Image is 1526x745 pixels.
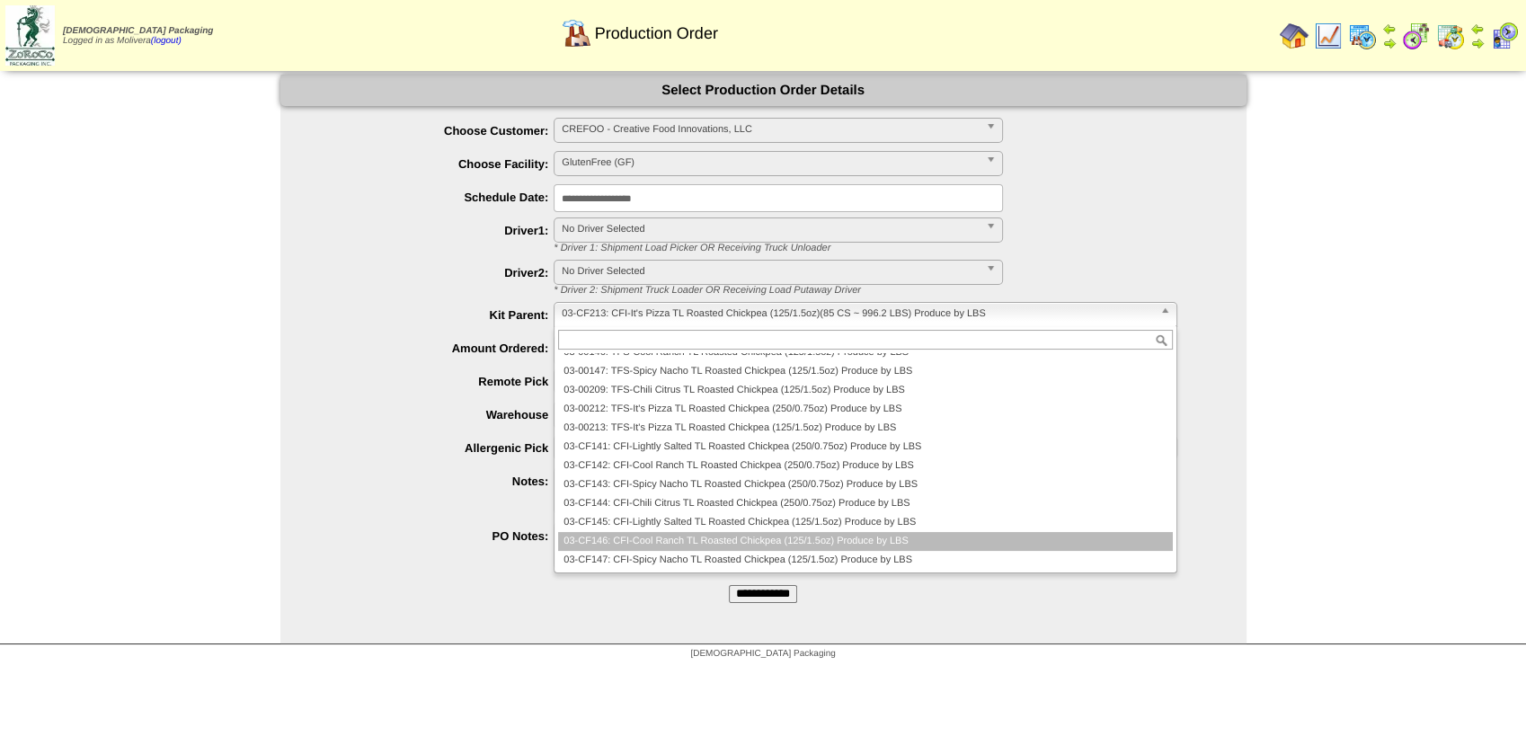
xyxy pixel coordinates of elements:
[558,551,1172,570] li: 03-CF147: CFI-Spicy Nacho TL Roasted Chickpea (125/1.5oz) Produce by LBS
[558,494,1172,513] li: 03-CF144: CFI-Chili Citrus TL Roasted Chickpea (250/0.75oz) Produce by LBS
[1382,36,1397,50] img: arrowright.gif
[1402,22,1431,50] img: calendarblend.gif
[563,19,591,48] img: factory.gif
[316,157,555,171] label: Choose Facility:
[316,408,555,421] label: Warehouse
[63,26,213,36] span: [DEMOGRAPHIC_DATA] Packaging
[316,441,555,455] label: Allergenic Pick
[558,400,1172,419] li: 03-00212: TFS-It's Pizza TL Roasted Chickpea (250/0.75oz) Produce by LBS
[316,308,555,322] label: Kit Parent:
[562,218,979,240] span: No Driver Selected
[690,649,835,659] span: [DEMOGRAPHIC_DATA] Packaging
[1436,22,1465,50] img: calendarinout.gif
[1470,22,1485,36] img: arrowleft.gif
[562,303,1152,324] span: 03-CF213: CFI-It's Pizza TL Roasted Chickpea (125/1.5oz)(85 CS ~ 996.2 LBS) Produce by LBS
[151,36,182,46] a: (logout)
[558,513,1172,532] li: 03-CF145: CFI-Lightly Salted TL Roasted Chickpea (125/1.5oz) Produce by LBS
[562,261,979,282] span: No Driver Selected
[558,438,1172,457] li: 03-CF141: CFI-Lightly Salted TL Roasted Chickpea (250/0.75oz) Produce by LBS
[541,285,1247,296] div: * Driver 2: Shipment Truck Loader OR Receiving Load Putaway Driver
[558,475,1172,494] li: 03-CF143: CFI-Spicy Nacho TL Roasted Chickpea (250/0.75oz) Produce by LBS
[558,362,1172,381] li: 03-00147: TFS-Spicy Nacho TL Roasted Chickpea (125/1.5oz) Produce by LBS
[558,381,1172,400] li: 03-00209: TFS-Chili Citrus TL Roasted Chickpea (125/1.5oz) Produce by LBS
[316,474,555,488] label: Notes:
[558,532,1172,551] li: 03-CF146: CFI-Cool Ranch TL Roasted Chickpea (125/1.5oz) Produce by LBS
[316,375,555,388] label: Remote Pick
[280,75,1247,106] div: Select Production Order Details
[1280,22,1309,50] img: home.gif
[558,457,1172,475] li: 03-CF142: CFI-Cool Ranch TL Roasted Chickpea (250/0.75oz) Produce by LBS
[1314,22,1343,50] img: line_graph.gif
[63,26,213,46] span: Logged in as Molivera
[316,224,555,237] label: Driver1:
[1382,22,1397,36] img: arrowleft.gif
[316,266,555,279] label: Driver2:
[562,119,979,140] span: CREFOO - Creative Food Innovations, LLC
[1470,36,1485,50] img: arrowright.gif
[316,191,555,204] label: Schedule Date:
[595,24,718,43] span: Production Order
[1490,22,1519,50] img: calendarcustomer.gif
[316,124,555,137] label: Choose Customer:
[1348,22,1377,50] img: calendarprod.gif
[316,341,555,355] label: Amount Ordered:
[562,152,979,173] span: GlutenFree (GF)
[541,243,1247,253] div: * Driver 1: Shipment Load Picker OR Receiving Truck Unloader
[5,5,55,66] img: zoroco-logo-small.webp
[316,529,555,543] label: PO Notes:
[558,419,1172,438] li: 03-00213: TFS-It's Pizza TL Roasted Chickpea (125/1.5oz) Produce by LBS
